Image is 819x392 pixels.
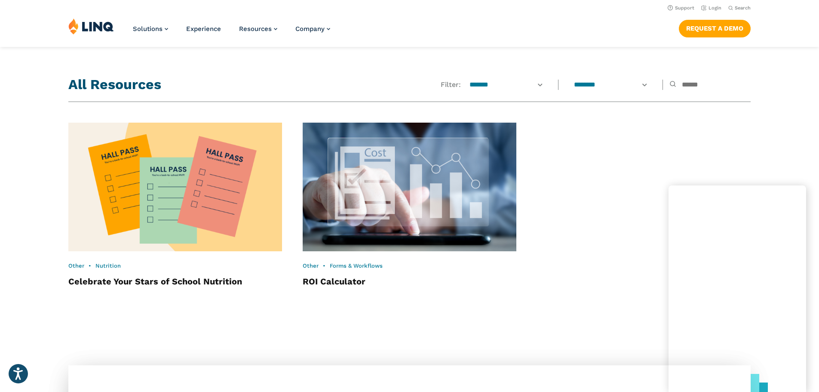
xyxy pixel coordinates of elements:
[701,5,721,11] a: Login
[68,262,84,269] a: Other
[330,262,383,269] a: Forms & Workflows
[303,262,319,269] a: Other
[735,5,751,11] span: Search
[68,75,161,94] h2: All Resources
[679,18,751,37] nav: Button Navigation
[295,25,330,33] a: Company
[295,25,325,33] span: Company
[133,25,163,33] span: Solutions
[303,276,365,287] a: ROI Calculator
[133,25,168,33] a: Solutions
[441,80,461,90] span: Filter:
[728,5,751,11] button: Open Search Bar
[303,123,516,251] img: Calculating cost savings
[679,20,751,37] a: Request a Demo
[669,185,806,392] iframe: Chat Window
[68,18,114,34] img: LINQ | K‑12 Software
[133,18,330,46] nav: Primary Navigation
[68,262,282,270] div: •
[186,25,221,33] a: Experience
[95,262,121,269] a: Nutrition
[68,276,242,287] a: Celebrate Your Stars of School Nutrition
[239,25,272,33] span: Resources
[303,262,516,270] div: •
[668,5,694,11] a: Support
[239,25,277,33] a: Resources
